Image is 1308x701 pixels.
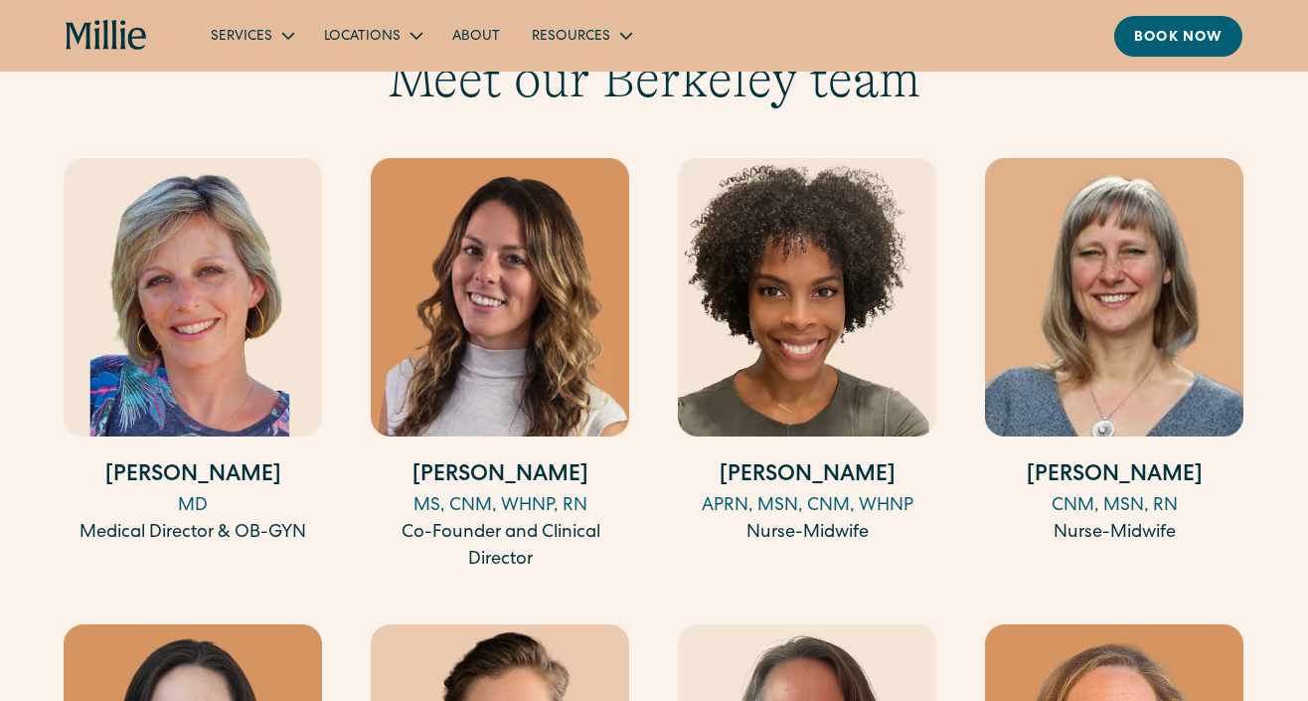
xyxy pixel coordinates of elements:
a: Book now [1114,16,1242,57]
h4: [PERSON_NAME] [985,460,1243,493]
div: Resources [516,19,646,52]
a: [PERSON_NAME]MDMedical Director & OB-GYN [64,158,322,547]
div: Medical Director & OB-GYN [64,520,322,547]
div: Locations [324,27,401,48]
div: Co-Founder and Clinical Director [371,520,630,574]
h4: [PERSON_NAME] [678,460,936,493]
div: Nurse-Midwife [985,520,1243,547]
div: Resources [532,27,610,48]
a: About [436,19,516,52]
div: Services [195,19,308,52]
div: APRN, MSN, CNM, WHNP [678,493,936,520]
div: MD [64,493,322,520]
div: MS, CNM, WHNP, RN [371,493,630,520]
a: [PERSON_NAME]APRN, MSN, CNM, WHNPNurse-Midwife [678,158,936,547]
a: home [66,20,147,52]
div: Book now [1134,28,1223,49]
div: Nurse-Midwife [678,520,936,547]
div: CNM, MSN, RN [985,493,1243,520]
div: Locations [308,19,436,52]
a: [PERSON_NAME]CNM, MSN, RNNurse-Midwife [985,158,1243,547]
a: [PERSON_NAME]MS, CNM, WHNP, RNCo-Founder and Clinical Director [371,158,630,574]
div: Services [211,27,272,48]
h4: [PERSON_NAME] [371,460,630,493]
h4: [PERSON_NAME] [64,460,322,493]
h3: Meet our Berkeley team [64,49,1244,110]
